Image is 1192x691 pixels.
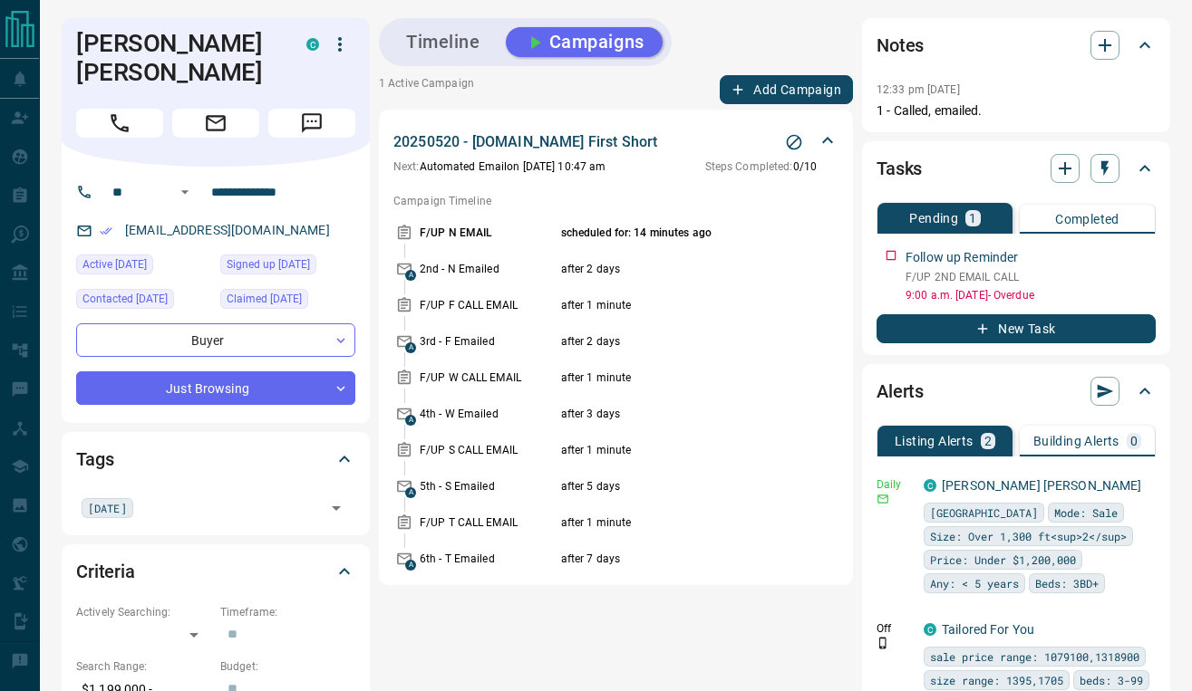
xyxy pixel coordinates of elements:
p: Campaign Timeline [393,193,838,209]
div: Just Browsing [76,371,355,405]
span: Mode: Sale [1054,504,1118,522]
span: A [405,342,416,353]
div: Tags [76,437,355,481]
p: 1 [969,212,976,225]
span: Size: Over 1,300 ft<sup>2</sup> [930,527,1127,545]
p: after 2 days [561,333,789,350]
p: Automated Email on [DATE] 10:47 am [393,158,606,175]
h2: Notes [877,31,924,60]
span: A [405,270,416,281]
p: 9:00 a.m. [DATE] - Overdue [906,287,1156,303]
p: 2nd - N Emailed [420,261,557,277]
a: Tailored For You [942,622,1034,637]
p: after 1 minute [561,297,789,313]
div: Alerts [877,369,1156,413]
span: Email [172,109,259,138]
span: Next: [393,160,420,173]
p: Follow up Reminder [906,248,1018,267]
p: 1 - Called, emailed. [877,101,1156,120]
p: Daily [877,476,913,493]
div: Criteria [76,550,355,593]
p: after 7 days [561,551,789,567]
svg: Email [877,493,889,505]
button: Open [324,495,349,521]
button: New Task [877,314,1156,343]
span: [GEOGRAPHIC_DATA] [930,504,1038,522]
p: scheduled for: 14 minutes ago [561,225,789,241]
button: Campaigns [506,27,663,57]
svg: Push Notification Only [877,637,889,649]
p: 6th - T Emailed [420,551,557,567]
span: Contacted [DATE] [82,290,168,308]
p: after 3 days [561,406,789,422]
p: Completed [1055,213,1119,226]
a: [EMAIL_ADDRESS][DOMAIN_NAME] [125,223,330,237]
p: Building Alerts [1033,435,1119,447]
p: F/UP N EMAIL [420,225,557,241]
p: F/UP T CALL EMAIL [420,514,557,531]
p: Budget: [220,658,355,675]
span: Steps Completed: [705,160,793,173]
span: Beds: 3BD+ [1035,574,1099,592]
p: 0 / 10 [705,158,817,175]
button: Timeline [388,27,499,57]
div: condos.ca [924,623,936,636]
span: beds: 3-99 [1080,671,1143,689]
div: Sat Sep 13 2025 [220,289,355,314]
svg: Email Verified [100,225,112,237]
p: 5th - S Emailed [420,478,557,494]
div: Sat Sep 13 2025 [76,289,211,314]
p: after 5 days [561,478,789,494]
span: Price: Under $1,200,000 [930,551,1076,569]
p: Pending [909,212,958,225]
div: Tasks [877,147,1156,190]
h2: Tags [76,445,113,474]
p: 12:33 pm [DATE] [877,83,960,96]
button: Open [174,181,196,203]
span: Claimed [DATE] [227,290,302,308]
span: A [405,487,416,498]
h2: Criteria [76,557,135,586]
p: 3rd - F Emailed [420,333,557,350]
div: Notes [877,24,1156,67]
p: F/UP W CALL EMAIL [420,369,557,386]
p: after 1 minute [561,442,789,458]
span: size range: 1395,1705 [930,671,1063,689]
h1: [PERSON_NAME] [PERSON_NAME] [76,29,279,87]
p: 2 [984,435,992,447]
span: Message [268,109,355,138]
p: F/UP 2ND EMAIL CALL [906,269,1156,285]
h2: Alerts [877,377,924,406]
p: 1 Active Campaign [379,75,474,104]
p: 0 [1130,435,1138,447]
button: Add Campaign [720,75,853,104]
span: Signed up [DATE] [227,255,310,274]
p: 4th - W Emailed [420,406,557,422]
span: Call [76,109,163,138]
p: F/UP S CALL EMAIL [420,442,557,458]
p: 20250520 - [DOMAIN_NAME] First Short [393,131,657,153]
p: after 1 minute [561,369,789,386]
span: Any: < 5 years [930,574,1019,592]
span: Active [DATE] [82,255,147,274]
p: Listing Alerts [895,435,974,447]
span: A [405,560,416,571]
span: sale price range: 1079100,1318900 [930,648,1139,666]
span: A [405,415,416,426]
p: Search Range: [76,658,211,675]
p: after 2 days [561,261,789,277]
div: condos.ca [306,38,319,51]
a: [PERSON_NAME] [PERSON_NAME] [942,478,1142,493]
span: [DATE] [88,499,127,517]
p: Actively Searching: [76,604,211,620]
p: Off [877,620,913,637]
p: F/UP F CALL EMAIL [420,297,557,313]
div: 20250520 - [DOMAIN_NAME] First ShortStop CampaignNext:Automated Emailon [DATE] 10:47 amSteps Comp... [393,128,838,178]
p: after 1 minute [561,514,789,531]
h2: Tasks [877,154,922,183]
div: Buyer [76,323,355,357]
div: Fri Sep 12 2025 [220,254,355,280]
div: condos.ca [924,479,936,492]
div: Fri Sep 12 2025 [76,254,211,280]
p: Timeframe: [220,604,355,620]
